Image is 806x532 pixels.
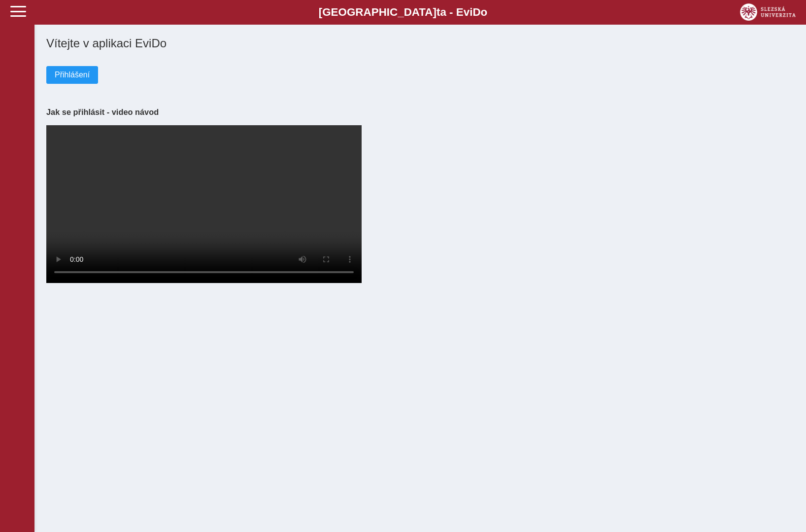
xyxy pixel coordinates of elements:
[30,6,776,19] b: [GEOGRAPHIC_DATA] a - Evi
[46,125,362,283] video: Your browser does not support the video tag.
[46,107,794,117] h3: Jak se přihlásit - video návod
[46,66,98,84] button: Přihlášení
[472,6,480,18] span: D
[55,71,90,79] span: Přihlášení
[481,6,488,18] span: o
[437,6,440,18] span: t
[46,36,794,50] h1: Vítejte v aplikaci EviDo
[740,3,796,21] img: logo_web_su.png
